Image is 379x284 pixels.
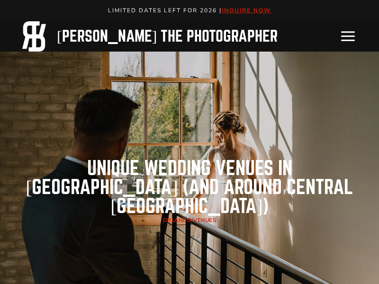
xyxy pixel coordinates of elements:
div: [PERSON_NAME] the Photographer [57,27,278,45]
p: Limited Dates LEft for 2026 | [10,6,369,16]
span: / [163,217,217,224]
img: Image of a blank white background suitable for graphic design or presentation purposes. [19,21,49,52]
button: Open menu [335,26,360,47]
a: [PERSON_NAME] the Photographer [19,21,278,52]
h1: Unique Wedding Venues in [GEOGRAPHIC_DATA] (and around central [GEOGRAPHIC_DATA]) [10,159,369,216]
a: Orlando [163,217,192,224]
a: inquire now [222,7,271,14]
a: Venues [193,217,216,224]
